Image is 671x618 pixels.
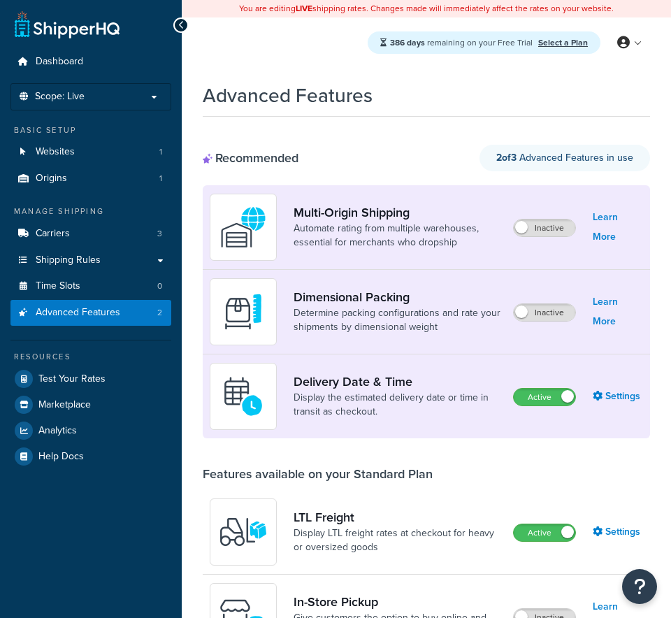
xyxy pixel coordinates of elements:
[296,2,312,15] b: LIVE
[294,526,502,554] a: Display LTL freight rates at checkout for heavy or oversized goods
[38,451,84,463] span: Help Docs
[219,203,268,252] img: WatD5o0RtDAAAAAElFTkSuQmCC
[38,373,106,385] span: Test Your Rates
[36,307,120,319] span: Advanced Features
[10,273,171,299] a: Time Slots0
[38,399,91,411] span: Marketplace
[203,82,373,109] h1: Advanced Features
[390,36,425,49] strong: 386 days
[10,166,171,192] li: Origins
[496,150,633,165] span: Advanced Features in use
[294,205,502,220] a: Multi-Origin Shipping
[593,208,643,247] a: Learn More
[496,150,517,165] strong: 2 of 3
[219,287,268,336] img: DTVBYsAAAAAASUVORK5CYII=
[10,139,171,165] a: Websites1
[622,569,657,604] button: Open Resource Center
[294,594,502,610] a: In-Store Pickup
[10,124,171,136] div: Basic Setup
[159,173,162,185] span: 1
[159,146,162,158] span: 1
[294,222,502,250] a: Automate rating from multiple warehouses, essential for merchants who dropship
[294,289,502,305] a: Dimensional Packing
[514,389,575,405] label: Active
[10,221,171,247] li: Carriers
[10,392,171,417] a: Marketplace
[294,306,502,334] a: Determine packing configurations and rate your shipments by dimensional weight
[10,273,171,299] li: Time Slots
[157,228,162,240] span: 3
[10,206,171,217] div: Manage Shipping
[593,387,643,406] a: Settings
[10,444,171,469] a: Help Docs
[593,522,643,542] a: Settings
[10,418,171,443] a: Analytics
[38,425,77,437] span: Analytics
[10,366,171,391] a: Test Your Rates
[514,220,575,236] label: Inactive
[390,36,535,49] span: remaining on your Free Trial
[294,510,502,525] a: LTL Freight
[157,307,162,319] span: 2
[10,139,171,165] li: Websites
[10,300,171,326] li: Advanced Features
[36,146,75,158] span: Websites
[294,374,502,389] a: Delivery Date & Time
[294,391,502,419] a: Display the estimated delivery date or time in transit as checkout.
[203,466,433,482] div: Features available on your Standard Plan
[593,292,643,331] a: Learn More
[10,247,171,273] a: Shipping Rules
[36,254,101,266] span: Shipping Rules
[36,228,70,240] span: Carriers
[538,36,588,49] a: Select a Plan
[219,372,268,421] img: gfkeb5ejjkALwAAAABJRU5ErkJggg==
[10,300,171,326] a: Advanced Features2
[514,304,575,321] label: Inactive
[35,91,85,103] span: Scope: Live
[10,221,171,247] a: Carriers3
[36,56,83,68] span: Dashboard
[219,508,268,556] img: y79ZsPf0fXUFUhFXDzUgf+ktZg5F2+ohG75+v3d2s1D9TjoU8PiyCIluIjV41seZevKCRuEjTPPOKHJsQcmKCXGdfprl3L4q7...
[514,524,575,541] label: Active
[203,150,298,166] div: Recommended
[10,351,171,363] div: Resources
[10,166,171,192] a: Origins1
[157,280,162,292] span: 0
[10,49,171,75] a: Dashboard
[36,173,67,185] span: Origins
[36,280,80,292] span: Time Slots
